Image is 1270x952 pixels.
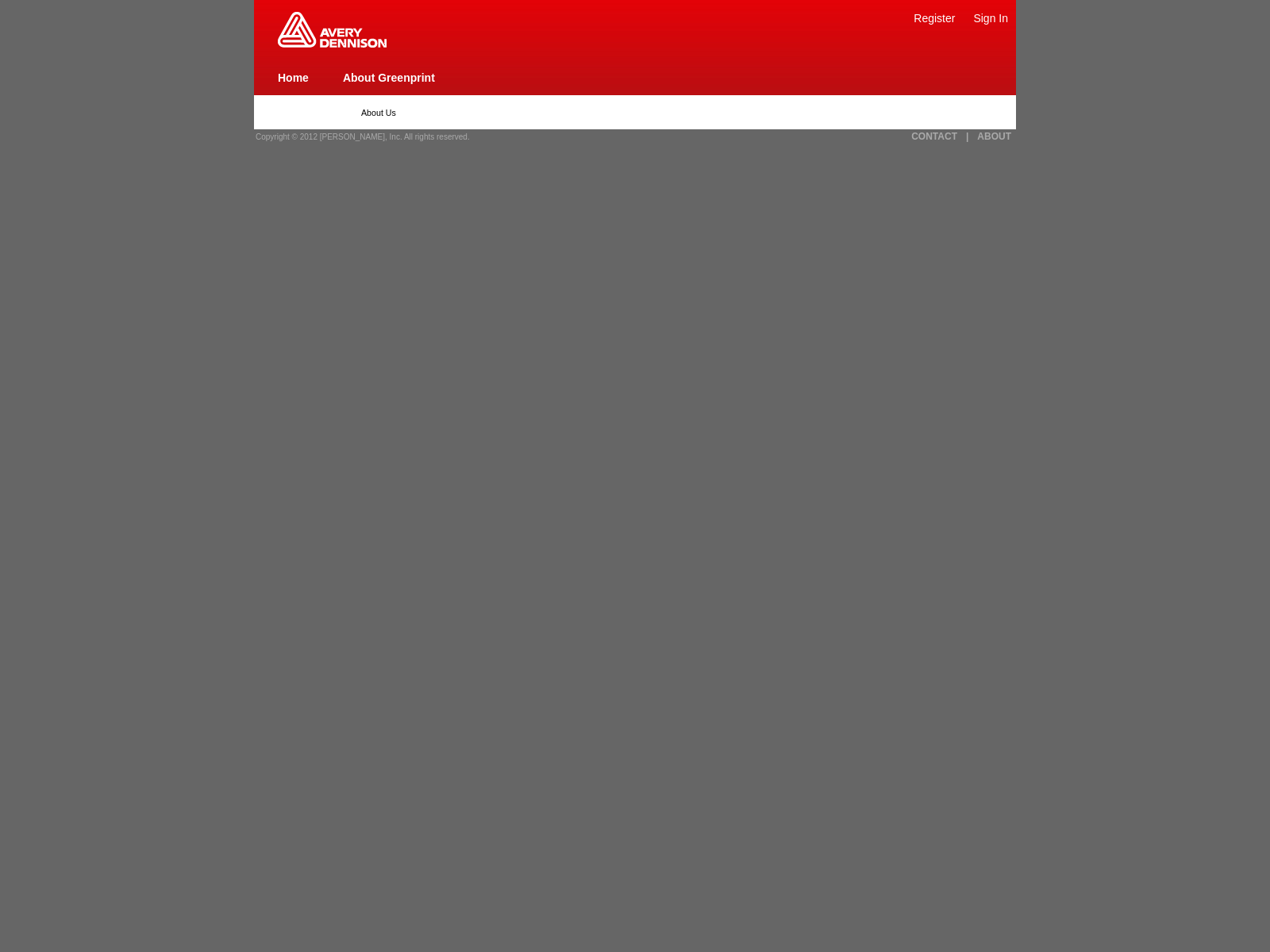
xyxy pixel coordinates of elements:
p: About Us [361,108,909,117]
a: Home [278,71,309,84]
a: CONTACT [911,131,957,142]
a: Register [914,12,955,25]
a: Sign In [973,12,1008,25]
img: Home [278,12,387,48]
a: Greenprint [278,40,387,49]
span: Copyright © 2012 [PERSON_NAME], Inc. All rights reserved. [256,132,470,141]
a: About Greenprint [343,71,435,84]
a: | [966,131,968,142]
a: ABOUT [977,131,1011,142]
